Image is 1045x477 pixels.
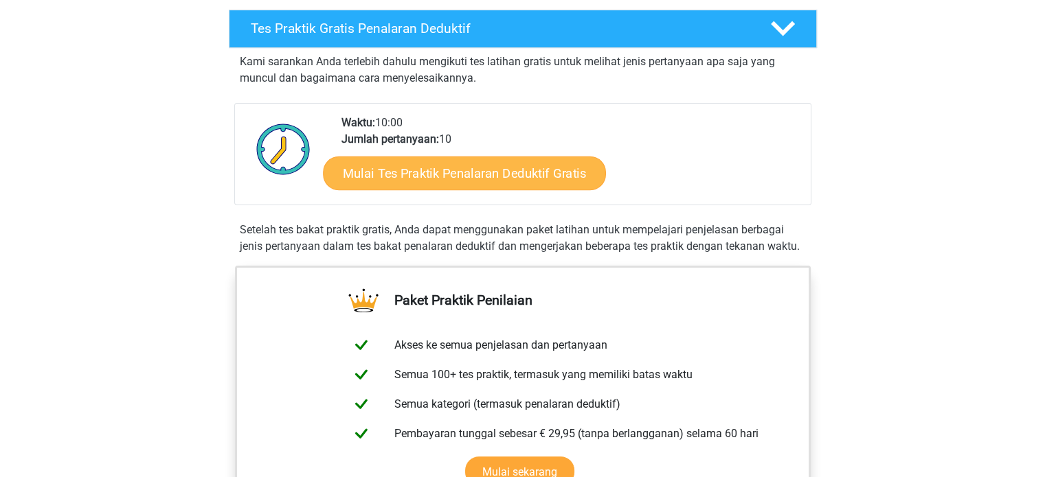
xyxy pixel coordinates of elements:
font: 10 [439,132,451,146]
a: Mulai Tes Praktik Penalaran Deduktif Gratis [323,156,606,190]
img: Jam [249,115,318,183]
font: 10:00 [375,116,403,129]
font: Jumlah pertanyaan: [341,132,439,146]
font: Mulai Tes Praktik Penalaran Deduktif Gratis [343,165,586,181]
font: Waktu: [341,116,375,129]
font: Tes Praktik Gratis Penalaran Deduktif [251,21,471,36]
font: Kami sarankan Anda terlebih dahulu mengikuti tes latihan gratis untuk melihat jenis pertanyaan ap... [240,55,775,84]
font: Setelah tes bakat praktik gratis, Anda dapat menggunakan paket latihan untuk mempelajari penjelas... [240,223,800,253]
a: Tes Praktik Gratis Penalaran Deduktif [223,10,822,48]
